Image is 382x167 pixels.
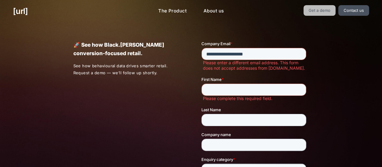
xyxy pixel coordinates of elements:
p: See how behavioural data drives smarter retail. Request a demo — we’ll follow up shortly. [73,62,181,76]
a: [URL] [13,5,28,17]
a: Contact us [338,5,369,16]
a: Get a demo [303,5,336,16]
p: 🚀 See how Black.[PERSON_NAME] conversion-focused retail. [73,41,180,58]
a: The Product [153,5,191,17]
a: About us [199,5,229,17]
